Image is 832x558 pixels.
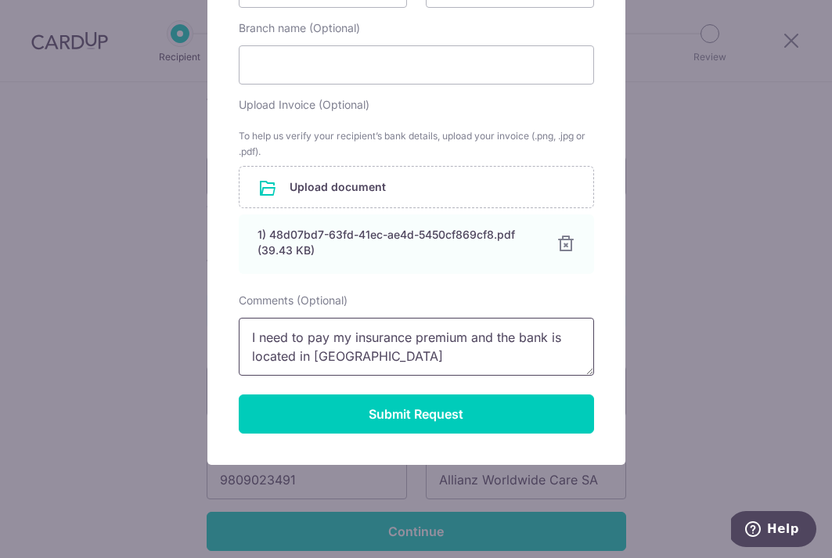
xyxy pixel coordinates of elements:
button: Submit Request [239,394,594,434]
div: To help us verify your recipient’s bank details, upload your invoice (.png, .jpg or .pdf). [239,128,594,160]
iframe: Opens a widget where you can find more information [731,511,816,550]
div: 1) 48d07bd7-63fd-41ec-ae4d-5450cf869cf8.pdf (39.43 KB) [258,227,538,258]
label: Upload Invoice (Optional) [239,97,369,113]
div: Upload document [239,166,594,208]
label: Comments (Optional) [239,293,348,308]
